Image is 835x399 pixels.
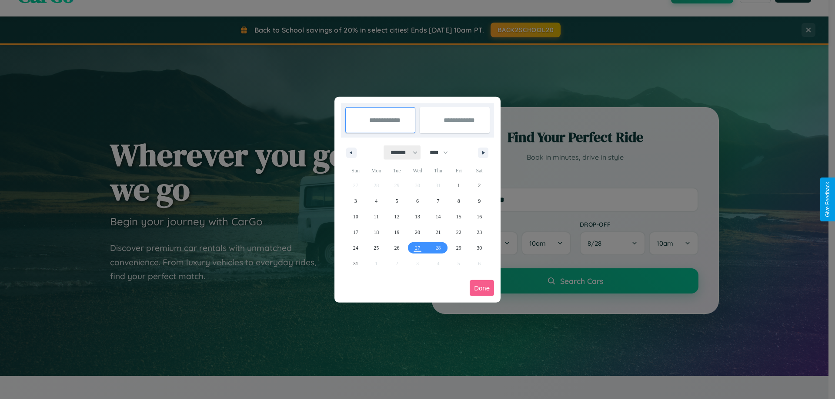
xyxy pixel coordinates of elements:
[469,193,490,209] button: 9
[415,224,420,240] span: 20
[469,209,490,224] button: 16
[415,209,420,224] span: 13
[345,209,366,224] button: 10
[394,240,400,256] span: 26
[345,240,366,256] button: 24
[353,256,358,271] span: 31
[345,256,366,271] button: 31
[394,224,400,240] span: 19
[394,209,400,224] span: 12
[354,193,357,209] span: 3
[478,193,481,209] span: 9
[469,164,490,178] span: Sat
[477,240,482,256] span: 30
[353,240,358,256] span: 24
[396,193,398,209] span: 5
[428,224,448,240] button: 21
[456,224,461,240] span: 22
[366,164,386,178] span: Mon
[469,240,490,256] button: 30
[366,224,386,240] button: 18
[387,193,407,209] button: 5
[456,209,461,224] span: 15
[374,240,379,256] span: 25
[374,209,379,224] span: 11
[407,224,428,240] button: 20
[407,240,428,256] button: 27
[428,240,448,256] button: 28
[345,224,366,240] button: 17
[469,224,490,240] button: 23
[415,240,420,256] span: 27
[387,224,407,240] button: 19
[448,224,469,240] button: 22
[345,193,366,209] button: 3
[407,209,428,224] button: 13
[469,178,490,193] button: 2
[456,240,461,256] span: 29
[478,178,481,193] span: 2
[435,209,441,224] span: 14
[428,193,448,209] button: 7
[407,164,428,178] span: Wed
[437,193,439,209] span: 7
[353,209,358,224] span: 10
[366,193,386,209] button: 4
[448,178,469,193] button: 1
[448,209,469,224] button: 15
[435,240,441,256] span: 28
[435,224,441,240] span: 21
[374,224,379,240] span: 18
[345,164,366,178] span: Sun
[375,193,377,209] span: 4
[825,182,831,217] div: Give Feedback
[470,280,494,296] button: Done
[366,240,386,256] button: 25
[416,193,419,209] span: 6
[387,209,407,224] button: 12
[428,209,448,224] button: 14
[477,224,482,240] span: 23
[448,164,469,178] span: Fri
[458,193,460,209] span: 8
[366,209,386,224] button: 11
[477,209,482,224] span: 16
[448,240,469,256] button: 29
[407,193,428,209] button: 6
[448,193,469,209] button: 8
[353,224,358,240] span: 17
[428,164,448,178] span: Thu
[387,164,407,178] span: Tue
[387,240,407,256] button: 26
[458,178,460,193] span: 1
